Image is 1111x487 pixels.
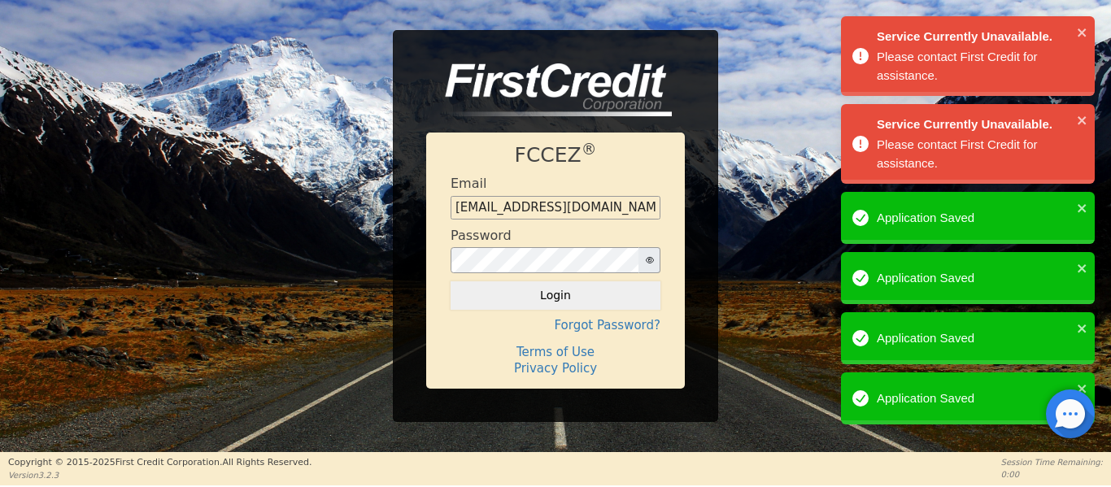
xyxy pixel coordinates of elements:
button: close [1077,111,1088,129]
button: close [1077,23,1088,41]
button: close [1077,379,1088,398]
span: Service Currently Unavailable. [877,115,1072,134]
span: Service Currently Unavailable. [877,28,1072,46]
input: Enter email [451,196,660,220]
div: Application Saved [877,329,1072,348]
div: Application Saved [877,269,1072,288]
button: close [1077,319,1088,337]
button: Login [451,281,660,309]
input: password [451,247,639,273]
p: Version 3.2.3 [8,469,312,481]
div: Application Saved [877,389,1072,408]
h4: Email [451,176,486,191]
img: logo-CMu_cnol.png [426,63,672,117]
sup: ® [582,141,597,158]
h4: Forgot Password? [451,318,660,333]
h4: Privacy Policy [451,361,660,376]
span: Please contact First Credit for assistance. [877,50,1038,82]
h4: Password [451,228,512,243]
button: close [1077,259,1088,277]
div: Application Saved [877,209,1072,228]
p: 0:00 [1001,468,1103,480]
h1: FCCEZ [451,143,660,167]
p: Copyright © 2015- 2025 First Credit Corporation. [8,456,312,470]
span: All Rights Reserved. [222,457,312,467]
h4: Terms of Use [451,345,660,359]
p: Session Time Remaining: [1001,456,1103,468]
button: close [1077,198,1088,217]
span: Please contact First Credit for assistance. [877,137,1038,170]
